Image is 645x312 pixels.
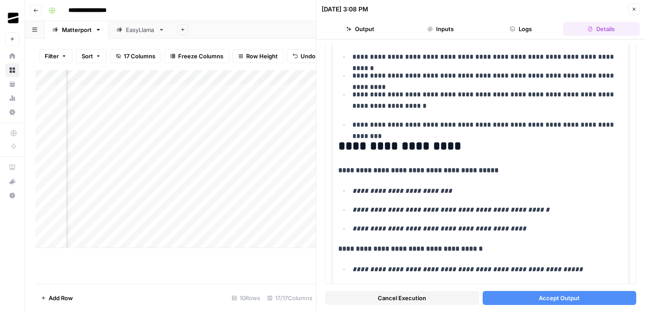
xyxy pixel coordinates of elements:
[5,63,19,77] a: Browse
[301,52,315,60] span: Undo
[45,52,59,60] span: Filter
[287,49,321,63] button: Undo
[539,294,580,302] span: Accept Output
[39,49,72,63] button: Filter
[246,52,278,60] span: Row Height
[402,22,479,36] button: Inputs
[264,291,316,305] div: 17/17 Columns
[322,5,368,14] div: [DATE] 3:08 PM
[6,175,19,188] div: What's new?
[5,10,21,26] img: OGM Logo
[5,105,19,119] a: Settings
[110,49,161,63] button: 17 Columns
[483,291,637,305] button: Accept Output
[126,25,155,34] div: EasyLlama
[5,188,19,202] button: Help + Support
[49,294,73,302] span: Add Row
[178,52,223,60] span: Freeze Columns
[82,52,93,60] span: Sort
[124,52,155,60] span: 17 Columns
[5,174,19,188] button: What's new?
[109,21,172,39] a: EasyLlama
[233,49,283,63] button: Row Height
[5,7,19,29] button: Workspace: OGM
[36,291,78,305] button: Add Row
[322,22,398,36] button: Output
[5,77,19,91] a: Your Data
[76,49,107,63] button: Sort
[5,49,19,63] a: Home
[165,49,229,63] button: Freeze Columns
[45,21,109,39] a: Matterport
[228,291,264,305] div: 10 Rows
[325,291,479,305] button: Cancel Execution
[5,91,19,105] a: Usage
[378,294,426,302] span: Cancel Execution
[62,25,92,34] div: Matterport
[483,22,559,36] button: Logs
[5,160,19,174] a: AirOps Academy
[563,22,640,36] button: Details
